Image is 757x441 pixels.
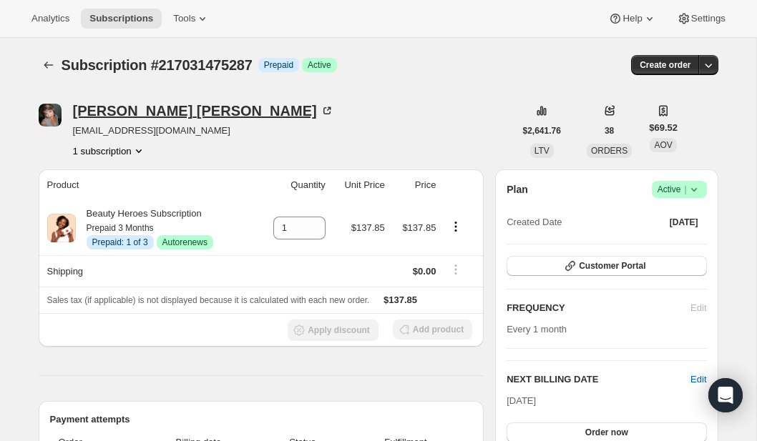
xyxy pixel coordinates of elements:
[631,55,699,75] button: Create order
[507,301,690,315] h2: FREQUENCY
[351,222,385,233] span: $137.85
[264,59,293,71] span: Prepaid
[39,169,256,201] th: Product
[73,144,146,158] button: Product actions
[507,324,567,335] span: Every 1 month
[81,9,162,29] button: Subscriptions
[308,59,331,71] span: Active
[39,104,62,127] span: Rachel Estrada
[585,427,628,438] span: Order now
[173,13,195,24] span: Tools
[389,169,441,201] th: Price
[413,266,436,277] span: $0.00
[444,262,467,277] button: Shipping actions
[165,9,218,29] button: Tools
[39,55,59,75] button: Subscriptions
[658,182,701,197] span: Active
[684,184,686,195] span: |
[73,104,334,118] div: [PERSON_NAME] [PERSON_NAME]
[31,13,69,24] span: Analytics
[39,255,256,287] th: Shipping
[670,217,698,228] span: [DATE]
[507,182,528,197] h2: Plan
[514,121,570,141] button: $2,641.76
[76,207,213,249] div: Beauty Heroes Subscription
[89,13,153,24] span: Subscriptions
[690,372,706,387] button: Edit
[600,9,665,29] button: Help
[708,378,743,412] div: Open Intercom Messenger
[534,146,550,156] span: LTV
[73,124,334,138] span: [EMAIL_ADDRESS][DOMAIN_NAME]
[661,212,707,232] button: [DATE]
[23,9,78,29] button: Analytics
[605,125,614,137] span: 38
[523,125,561,137] span: $2,641.76
[507,215,562,229] span: Created Date
[50,412,473,427] h2: Payment attempts
[507,395,536,406] span: [DATE]
[92,237,148,248] span: Prepaid: 1 of 3
[649,121,678,135] span: $69.52
[256,169,330,201] th: Quantity
[596,121,622,141] button: 38
[384,294,417,305] span: $137.85
[87,223,154,233] small: Prepaid 3 Months
[62,57,253,73] span: Subscription #217031475287
[507,372,690,387] h2: NEXT BILLING DATE
[444,219,467,234] button: Product actions
[47,214,76,242] img: product img
[402,222,436,233] span: $137.85
[507,256,706,276] button: Customer Portal
[579,260,645,272] span: Customer Portal
[162,237,207,248] span: Autorenews
[330,169,389,201] th: Unit Price
[668,9,734,29] button: Settings
[47,295,370,305] span: Sales tax (if applicable) is not displayed because it is calculated with each new order.
[654,140,672,150] span: AOV
[640,59,690,71] span: Create order
[591,146,627,156] span: ORDERS
[691,13,726,24] span: Settings
[622,13,642,24] span: Help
